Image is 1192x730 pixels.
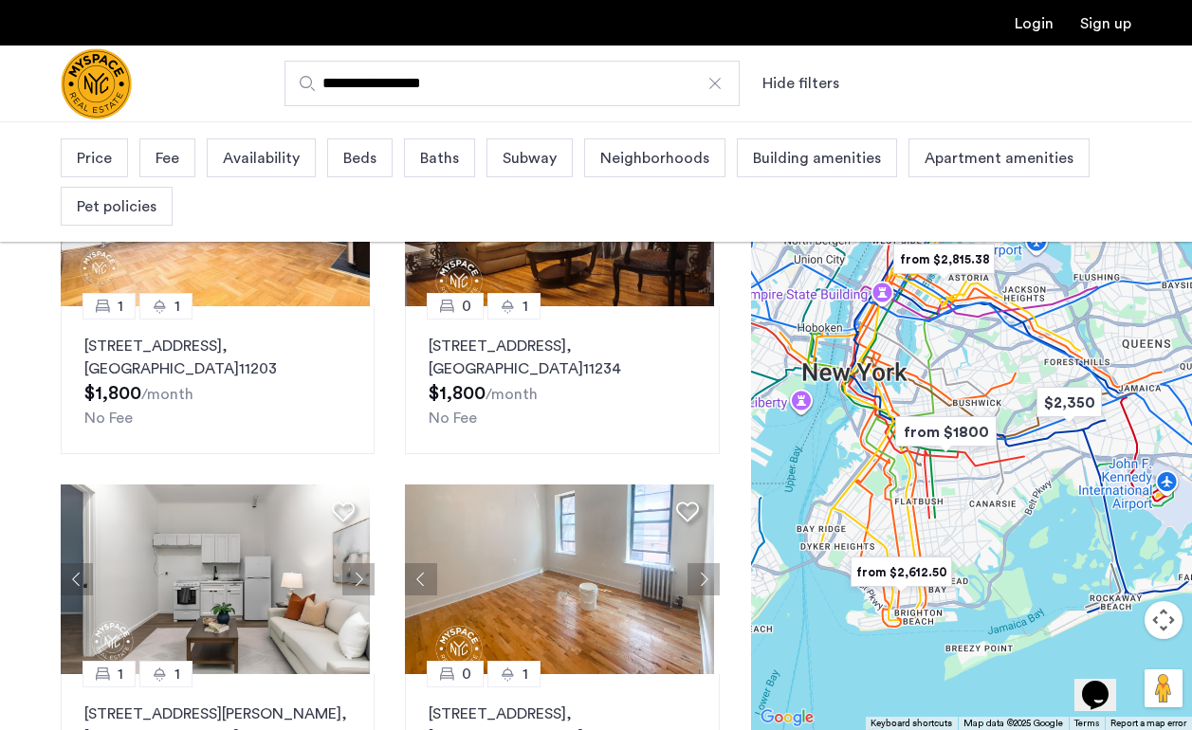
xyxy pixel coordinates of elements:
span: 1 [118,663,123,685]
span: $1,800 [429,384,486,403]
p: [STREET_ADDRESS] 11234 [429,335,695,380]
div: from $1800 [888,411,1004,453]
span: 0 [462,295,471,318]
span: No Fee [429,411,477,426]
button: Previous apartment [405,563,437,595]
a: 01[STREET_ADDRESS], [GEOGRAPHIC_DATA]11234No Fee [405,306,719,454]
iframe: chat widget [1074,654,1135,711]
sub: /month [486,387,538,402]
span: Beds [343,147,376,170]
span: Building amenities [753,147,881,170]
div: from $2,815.38 [886,238,1002,281]
button: Drag Pegman onto the map to open Street View [1145,669,1183,707]
span: No Fee [84,411,133,426]
span: Availability [223,147,300,170]
a: 11[STREET_ADDRESS], [GEOGRAPHIC_DATA]11203No Fee [61,306,375,454]
a: Cazamio Logo [61,48,132,119]
button: Next apartment [342,563,375,595]
button: Show or hide filters [762,72,839,95]
span: 1 [523,295,528,318]
div: $2,350 [1029,381,1109,424]
input: Apartment Search [284,61,740,106]
button: Next apartment [688,563,720,595]
span: Fee [156,147,179,170]
span: 1 [523,663,528,685]
span: $1,800 [84,384,141,403]
button: Map camera controls [1145,601,1183,639]
button: Keyboard shortcuts [871,717,952,730]
span: Map data ©2025 Google [963,719,1063,728]
span: Baths [420,147,459,170]
a: Login [1015,16,1054,31]
span: Price [77,147,112,170]
span: Subway [503,147,557,170]
span: 1 [118,295,123,318]
img: logo [61,48,132,119]
span: Neighborhoods [600,147,709,170]
img: a8b926f1-9a91-4e5e-b036-feb4fe78ee5d_638850847483284209.jpeg [61,484,370,674]
button: Previous apartment [61,563,93,595]
p: [STREET_ADDRESS] 11203 [84,335,351,380]
span: 0 [462,663,471,685]
a: Registration [1080,16,1131,31]
span: 1 [174,663,180,685]
a: Terms (opens in new tab) [1074,717,1099,730]
img: Google [756,705,818,730]
span: Pet policies [77,195,156,218]
div: from $2,612.50 [843,551,960,593]
img: 1995_638675525555633868.jpeg [405,484,714,674]
span: 1 [174,295,180,318]
a: Open this area in Google Maps (opens a new window) [756,705,818,730]
a: Report a map error [1110,717,1186,730]
sub: /month [141,387,193,402]
span: Apartment amenities [925,147,1073,170]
